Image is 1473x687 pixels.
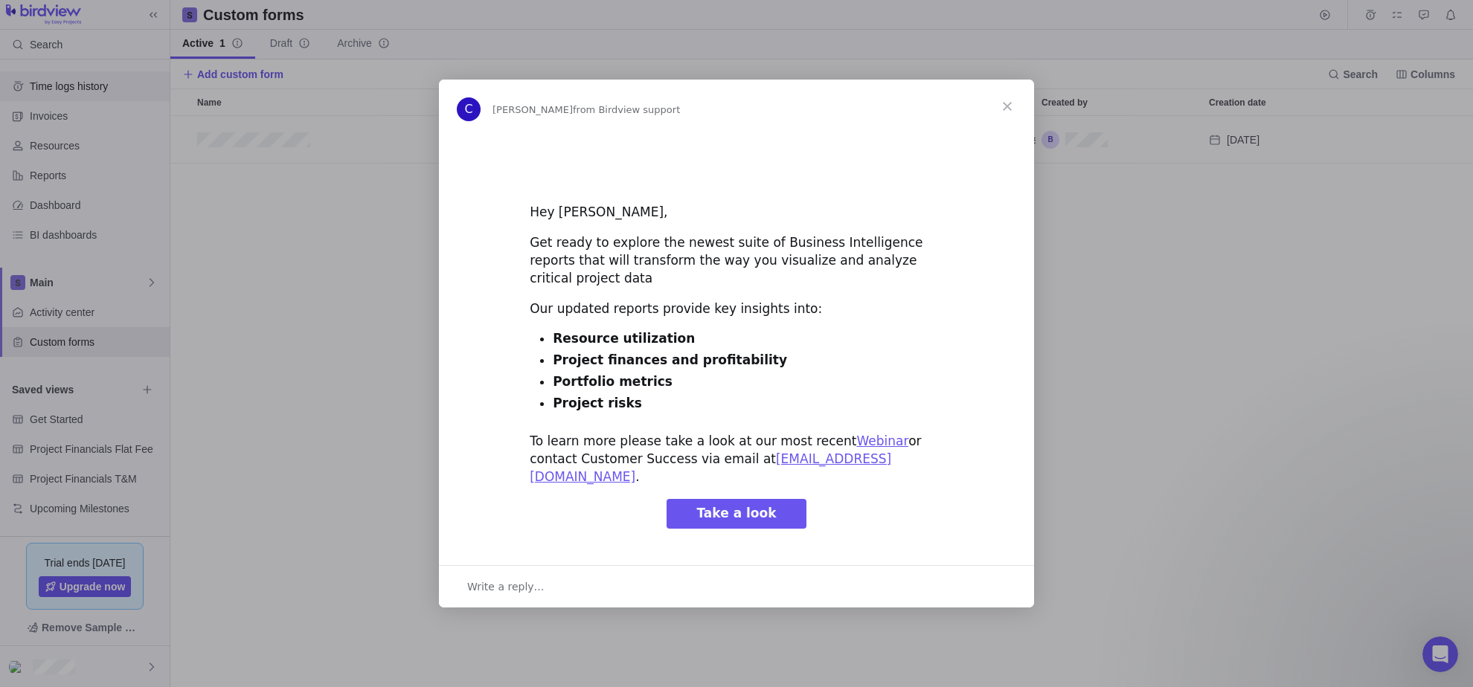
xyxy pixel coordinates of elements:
[553,374,673,389] b: Portfolio metrics
[467,577,545,596] span: Write a reply…
[530,433,943,486] div: To learn more please take a look at our most recent or contact Customer Success via email at .
[857,433,909,448] a: Webinar
[530,300,943,318] div: Our updated reports provide key insights into:
[492,104,573,115] span: [PERSON_NAME]
[457,97,481,121] div: Profile image for Cassandra
[553,331,695,346] b: Resource utilization
[439,565,1034,607] div: Open conversation and reply
[981,80,1034,133] span: Close
[530,204,943,222] div: Hey [PERSON_NAME],
[696,506,776,520] span: Take a look
[553,396,642,410] b: Project risks
[553,352,787,367] b: Project finances and profitability
[573,104,680,115] span: from Birdview support
[667,499,806,529] a: Take a look
[530,234,943,287] div: Get ready to explore the newest suite of Business Intelligence reports that will transform the wa...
